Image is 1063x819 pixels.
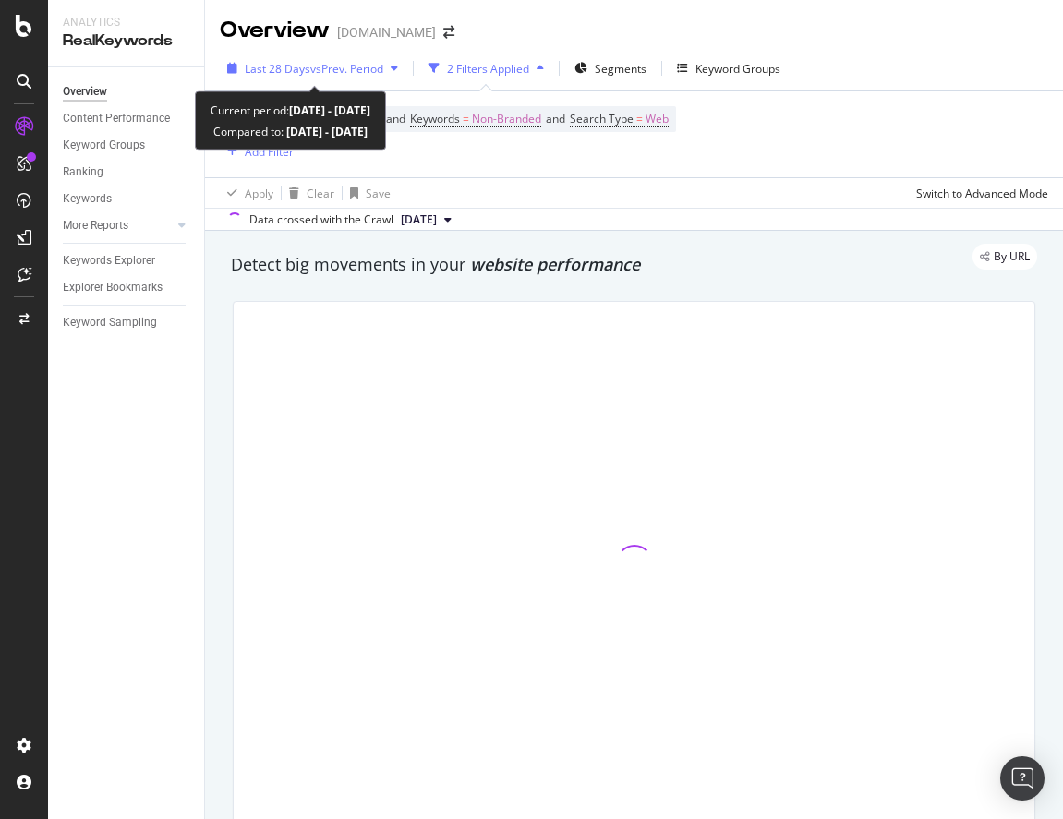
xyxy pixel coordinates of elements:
div: Add Filter [245,144,294,160]
a: Keywords Explorer [63,251,191,271]
div: Content Performance [63,109,170,128]
div: Keywords Explorer [63,251,155,271]
button: Clear [282,178,334,208]
button: Switch to Advanced Mode [909,178,1048,208]
span: = [463,111,469,126]
button: 2 Filters Applied [421,54,551,83]
span: and [546,111,565,126]
div: Overview [220,15,330,46]
div: Overview [63,82,107,102]
div: Ranking [63,163,103,182]
span: By URL [994,251,1030,262]
a: Ranking [63,163,191,182]
div: More Reports [63,216,128,235]
div: 2 Filters Applied [447,61,529,77]
b: [DATE] - [DATE] [284,124,368,139]
span: Web [646,106,669,132]
span: vs Prev. Period [310,61,383,77]
div: Keyword Groups [63,136,145,155]
a: Content Performance [63,109,191,128]
div: arrow-right-arrow-left [443,26,454,39]
div: legacy label [972,244,1037,270]
button: Segments [567,54,654,83]
div: Open Intercom Messenger [1000,756,1045,801]
span: and [386,111,405,126]
b: [DATE] - [DATE] [289,102,370,118]
a: Keyword Sampling [63,313,191,332]
div: Keyword Groups [695,61,780,77]
div: Switch to Advanced Mode [916,186,1048,201]
div: [DOMAIN_NAME] [337,23,436,42]
button: Last 28 DaysvsPrev. Period [220,54,405,83]
div: Analytics [63,15,189,30]
span: Search Type [570,111,634,126]
button: Apply [220,178,273,208]
div: Clear [307,186,334,201]
div: Save [366,186,391,201]
button: Save [343,178,391,208]
div: Keywords [63,189,112,209]
div: Current period: [211,100,370,121]
div: Apply [245,186,273,201]
div: Explorer Bookmarks [63,278,163,297]
button: Keyword Groups [670,54,788,83]
a: Overview [63,82,191,102]
span: 2025 Aug. 30th [401,211,437,228]
span: Non-Branded [472,106,541,132]
button: [DATE] [393,209,459,231]
div: Keyword Sampling [63,313,157,332]
span: Last 28 Days [245,61,310,77]
span: = [636,111,643,126]
div: Data crossed with the Crawl [249,211,393,228]
span: Segments [595,61,646,77]
a: Keyword Groups [63,136,191,155]
span: Keywords [410,111,460,126]
div: RealKeywords [63,30,189,52]
button: Add Filter [220,140,294,163]
div: Compared to: [213,121,368,142]
a: Explorer Bookmarks [63,278,191,297]
a: More Reports [63,216,173,235]
a: Keywords [63,189,191,209]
